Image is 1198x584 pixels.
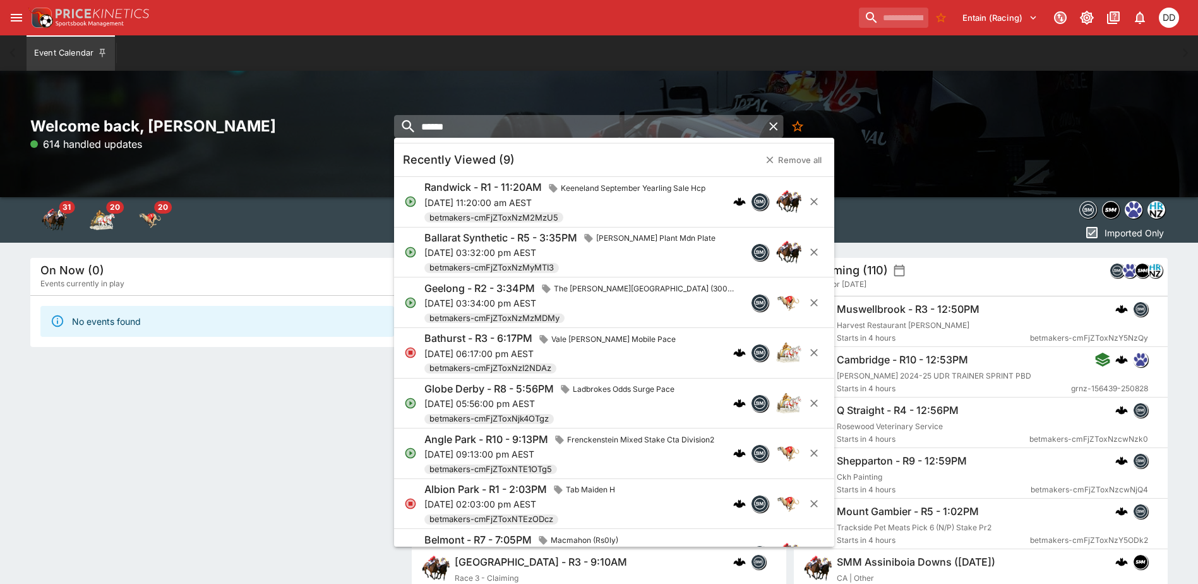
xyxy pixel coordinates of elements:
span: Harvest Restaurant [PERSON_NAME] [837,320,969,330]
svg: Open [404,296,417,309]
span: Ladbrokes Odds Surge Pace [568,383,680,396]
span: betmakers-cmFjZToxNTEzODcz [424,513,558,526]
div: samemeetingmulti [1102,201,1120,219]
img: logo-cerberus.svg [733,195,746,208]
img: logo-cerberus.svg [1115,303,1128,315]
img: betmakers.png [1110,264,1124,277]
h6: Belmont - R7 - 7:05PM [424,533,532,547]
div: betmakers [1079,201,1097,219]
span: Events currently in play [40,277,124,290]
img: logo-cerberus.svg [733,497,746,510]
button: No Bookmarks [787,115,810,138]
button: settings [893,264,906,277]
div: cerberus [1115,556,1128,568]
h6: Q Straight - R4 - 12:56PM [837,404,959,417]
img: samemeetingmulti.png [1103,202,1119,218]
span: 20 [154,201,172,214]
button: Toggle light/dark mode [1075,6,1098,29]
img: samemeetingmulti.png [1134,555,1147,569]
p: [DATE] 03:32:00 pm AEST [424,246,721,259]
img: logo-cerberus.svg [733,346,746,359]
span: Ckh Painting [837,472,882,482]
img: grnz.png [1134,353,1147,367]
h6: Bathurst - R3 - 6:17PM [424,332,532,345]
div: betmakers [1133,301,1148,317]
span: [PERSON_NAME] Plant Mdn Plate [591,232,721,245]
div: cerberus [733,556,746,568]
div: betmakers [1133,504,1148,519]
span: Rosewood Veterinary Service [837,422,943,431]
img: logo-cerberus.svg [1115,556,1128,568]
div: cerberus [733,397,746,410]
div: betmakers [751,495,769,513]
span: betmakers-cmFjZToxNzY5ODk2 [1030,534,1148,547]
div: grnz [1125,201,1142,219]
svg: Open [404,447,417,459]
div: Event type filters [30,197,174,243]
span: Race 3 - Claiming [455,573,518,583]
h6: Shepparton - R9 - 12:59PM [837,454,967,468]
span: betmakers-cmFjZToxNzcwNzk0 [1029,433,1148,446]
h6: Globe Derby - R8 - 5:56PM [424,382,554,396]
img: greyhound_racing.png [776,491,801,516]
img: samemeetingmulti.png [1135,264,1149,277]
img: horse_racing.png [776,240,801,265]
div: betmakers [751,394,769,412]
span: Starts in 4 hours [837,484,1031,496]
button: Imported Only [1081,222,1168,243]
h6: Mount Gambier - R5 - 1:02PM [837,505,979,518]
h5: On Now (0) [40,263,104,277]
button: Event Calendar [27,35,115,71]
p: Imported Only [1105,226,1164,240]
span: betmakers-cmFjZToxNzM2MzU5 [424,212,563,224]
div: Greyhound Racing [138,207,163,233]
div: Harness Racing [90,207,115,233]
img: grnz.png [1123,264,1137,277]
h6: Cambridge - R10 - 12:53PM [837,353,968,367]
button: Documentation [1102,6,1125,29]
img: logo-cerberus.svg [733,556,746,568]
p: [DATE] 06:17:00 pm AEST [424,347,681,360]
div: cerberus [1115,404,1128,417]
span: Frenckenstein Mixed Stake Cta Division2 [562,434,719,446]
div: cerberus [1115,353,1128,366]
h6: Albion Park - R1 - 2:03PM [424,483,547,496]
div: Daryl Dao [1159,8,1179,28]
img: betmakers.png [1080,202,1096,218]
h6: Angle Park - R10 - 9:13PM [424,433,548,446]
h6: Geelong - R2 - 3:34PM [424,282,535,295]
img: greyhound_racing.png [776,290,801,315]
span: betmakers-cmFjZToxNzMyMTI3 [424,262,559,274]
img: betmakers.png [1134,504,1147,518]
img: betmakers.png [1134,403,1147,417]
img: logo-cerberus.svg [733,397,746,410]
span: Starts in 4 hours [837,382,1071,395]
svg: Closed [404,497,417,510]
p: [DATE] 09:13:00 pm AEST [424,447,719,461]
span: The [PERSON_NAME][GEOGRAPHIC_DATA] (300+ Rank) [549,283,741,295]
img: betmakers.png [752,496,768,512]
div: Horse Racing [42,207,67,233]
span: Trackside Pet Meats Pick 6 (N/P) Stake Pr2 [837,523,991,532]
p: [DATE] 03:34:00 pm AEST [424,296,741,310]
span: betmakers-cmFjZToxNzI2NDAz [424,362,556,375]
img: logo-cerberus.svg [1115,404,1128,417]
img: horse_racing.png [776,542,801,567]
div: cerberus [733,195,746,208]
button: Select Tenant [955,8,1045,28]
svg: Open [404,246,417,259]
div: Event type filters [1077,197,1168,222]
span: betmakers-cmFjZToxNzMzMDMy [424,312,565,325]
img: horse_racing.png [776,189,801,214]
span: Tab Maiden H [561,484,620,496]
div: betmakers [1133,403,1148,418]
p: [DATE] 05:56:00 pm AEST [424,397,680,410]
div: samemeetingmulti [1133,554,1148,569]
div: betmakers [751,294,769,312]
img: logo-cerberus.svg [1115,505,1128,518]
div: hrnz [1147,201,1165,219]
input: search [394,115,764,138]
span: grnz-156439-250828 [1071,382,1148,395]
div: betmakers [751,545,769,563]
h5: Upcoming (110) [804,263,888,277]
